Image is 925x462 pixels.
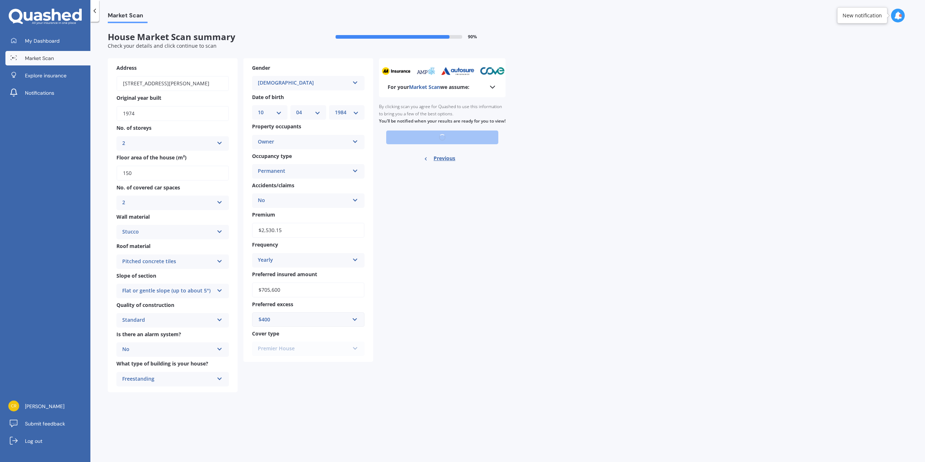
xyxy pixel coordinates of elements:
[122,345,214,354] div: No
[25,72,67,79] span: Explore insurance
[404,67,434,75] img: provident_sm.webp
[5,51,90,65] a: Market Scan
[25,420,65,427] span: Submit feedback
[252,330,279,337] span: Cover type
[116,94,161,101] span: Original year built
[258,79,349,87] div: [DEMOGRAPHIC_DATA]
[116,184,180,191] span: No. of covered car spaces
[252,94,284,100] span: Date of birth
[116,301,174,308] span: Quality of construction
[252,223,365,238] input: Enter premium
[252,241,278,248] span: Frequency
[252,301,293,308] span: Preferred excess
[122,257,214,266] div: Pitched concrete tiles
[5,416,90,431] a: Submit feedback
[468,34,477,39] span: 90 %
[25,437,42,445] span: Log out
[25,55,54,62] span: Market Scan
[108,42,217,49] span: Check your details and click continue to scan
[434,153,455,164] span: Previous
[258,256,349,265] div: Yearly
[122,316,214,325] div: Standard
[108,32,307,42] span: House Market Scan summary
[108,12,148,22] span: Market Scan
[116,331,181,338] span: Is there an alarm system?
[5,34,90,48] a: My Dashboard
[116,125,152,132] span: No. of storeys
[116,243,150,250] span: Roof material
[122,375,214,384] div: Freestanding
[5,86,90,100] a: Notifications
[252,64,270,71] span: Gender
[843,12,882,19] div: New notification
[252,271,317,278] span: Preferred insured amount
[258,138,349,146] div: Owner
[499,67,532,75] img: autosure_sm.webp
[439,67,468,75] img: aa_sm.webp
[388,84,469,91] b: For your we assume:
[258,196,349,205] div: No
[25,89,54,97] span: Notifications
[116,360,208,367] span: What type of building is your house?
[5,434,90,448] a: Log out
[252,153,292,159] span: Occupancy type
[116,64,137,71] span: Address
[473,67,493,75] img: amp_sm.png
[116,272,156,279] span: Slope of section
[8,401,19,411] img: 56de81fa24b3e5dda89ce6b029cc242f
[258,167,349,176] div: Permanent
[116,154,187,161] span: Floor area of the house (m²)
[361,67,399,75] img: trademe_sm.png
[5,68,90,83] a: Explore insurance
[122,198,214,207] div: 2
[122,287,214,295] div: Flat or gentle slope (up to about 5°)
[5,399,90,414] a: [PERSON_NAME]
[252,182,294,189] span: Accidents/claims
[25,403,64,410] span: [PERSON_NAME]
[116,213,150,220] span: Wall material
[116,166,229,181] input: Enter floor area
[25,37,60,44] span: My Dashboard
[379,97,506,131] div: By clicking scan you agree for Quashed to use this information to bring you a few of the best opt...
[252,211,275,218] span: Premium
[252,123,301,130] span: Property occupants
[379,118,506,124] b: You’ll be notified when your results are ready for you to view!
[409,84,440,90] span: Market Scan
[122,228,214,236] div: Stucco
[122,139,214,148] div: 2
[259,316,349,324] div: $400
